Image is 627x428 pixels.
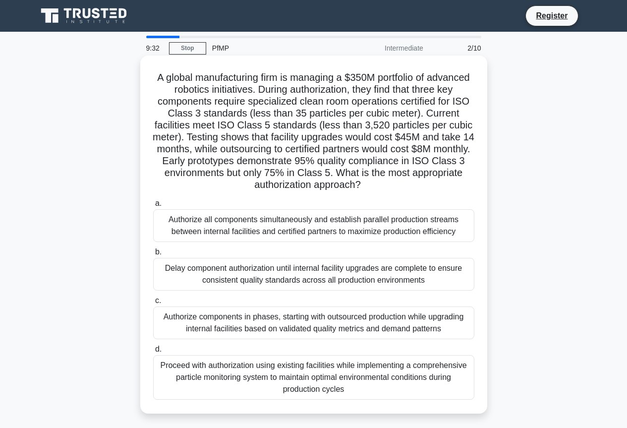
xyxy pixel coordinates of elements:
div: Delay component authorization until internal facility upgrades are complete to ensure consistent ... [153,258,474,291]
span: d. [155,345,162,353]
div: PfMP [206,38,342,58]
span: b. [155,247,162,256]
a: Stop [169,42,206,55]
a: Register [530,9,573,22]
div: 2/10 [429,38,487,58]
div: Authorize all components simultaneously and establish parallel production streams between interna... [153,209,474,242]
div: Intermediate [342,38,429,58]
span: c. [155,296,161,305]
span: a. [155,199,162,207]
div: Authorize components in phases, starting with outsourced production while upgrading internal faci... [153,306,474,339]
div: 9:32 [140,38,169,58]
div: Proceed with authorization using existing facilities while implementing a comprehensive particle ... [153,355,474,400]
h5: A global manufacturing firm is managing a $350M portfolio of advanced robotics initiatives. Durin... [152,71,475,191]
